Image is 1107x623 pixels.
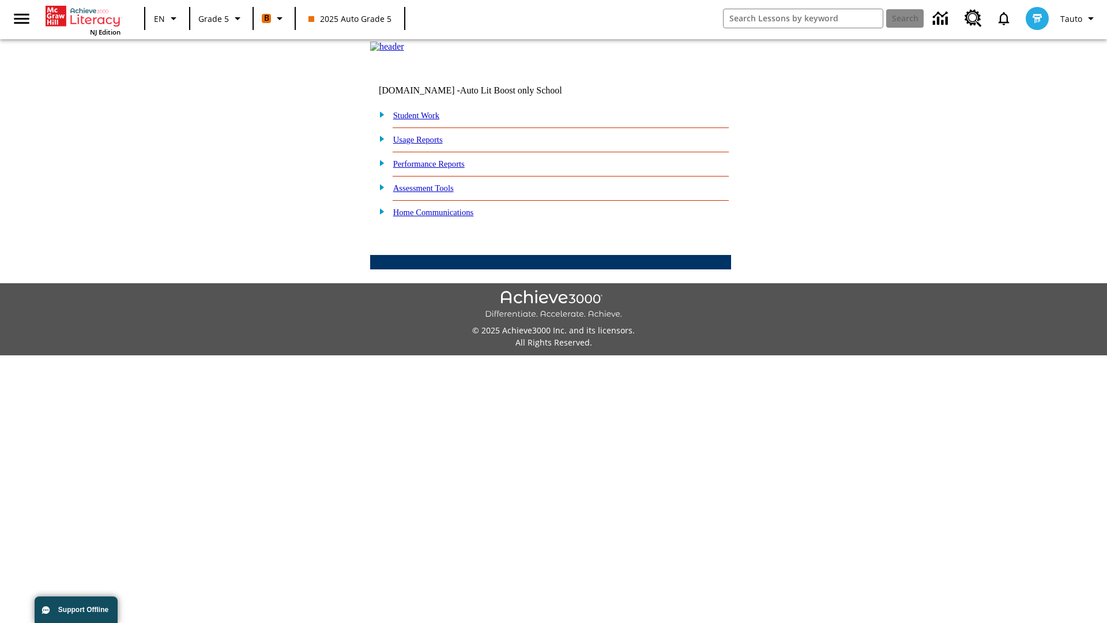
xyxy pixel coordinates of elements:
img: plus.gif [373,182,385,192]
div: Home [46,3,121,36]
span: NJ Edition [90,28,121,36]
img: plus.gif [373,157,385,168]
nobr: Auto Lit Boost only School [460,85,562,95]
img: plus.gif [373,133,385,144]
span: Grade 5 [198,13,229,25]
a: Data Center [926,3,958,35]
img: avatar image [1026,7,1049,30]
span: Support Offline [58,606,108,614]
a: Usage Reports [393,135,443,144]
input: search field [724,9,883,28]
img: plus.gif [373,206,385,216]
img: header [370,42,404,52]
button: Profile/Settings [1056,8,1102,29]
a: Resource Center, Will open in new tab [958,3,989,34]
a: Assessment Tools [393,183,454,193]
td: [DOMAIN_NAME] - [379,85,591,96]
span: 2025 Auto Grade 5 [308,13,391,25]
button: Select a new avatar [1019,3,1056,33]
a: Home Communications [393,208,474,217]
img: plus.gif [373,109,385,119]
button: Boost Class color is orange. Change class color [257,8,291,29]
a: Student Work [393,111,439,120]
span: B [264,11,269,25]
span: Tauto [1060,13,1082,25]
button: Grade: Grade 5, Select a grade [194,8,249,29]
button: Support Offline [35,596,118,623]
img: Achieve3000 Differentiate Accelerate Achieve [485,290,622,320]
a: Notifications [989,3,1019,33]
span: EN [154,13,165,25]
button: Open side menu [5,2,39,36]
a: Performance Reports [393,159,465,168]
button: Language: EN, Select a language [149,8,186,29]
